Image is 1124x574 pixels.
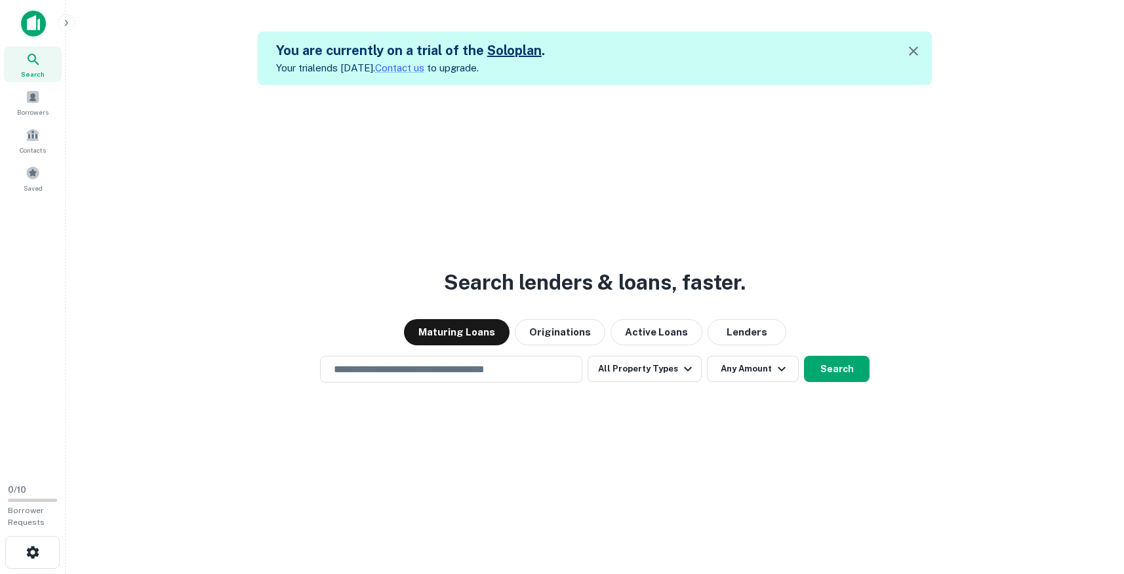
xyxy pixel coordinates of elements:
a: Saved [4,161,62,196]
iframe: Chat Widget [1058,469,1124,532]
span: Contacts [20,145,46,155]
button: Originations [515,319,605,345]
a: Search [4,47,62,82]
span: Saved [24,183,43,193]
button: Search [804,356,870,382]
button: Any Amount [707,356,799,382]
span: Borrowers [17,107,49,117]
span: Search [21,69,45,79]
span: Borrower Requests [8,506,45,527]
img: capitalize-icon.png [21,10,46,37]
button: All Property Types [588,356,702,382]
a: Contacts [4,123,62,158]
button: Active Loans [611,319,702,345]
h3: Search lenders & loans, faster. [444,267,746,298]
p: Your trial ends [DATE]. to upgrade. [276,60,545,76]
a: Borrowers [4,85,62,120]
span: 0 / 10 [8,485,26,495]
a: Contact us [375,62,424,73]
button: Lenders [708,319,786,345]
h5: You are currently on a trial of the . [276,41,545,60]
a: Soloplan [487,43,542,58]
button: Maturing Loans [404,319,510,345]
